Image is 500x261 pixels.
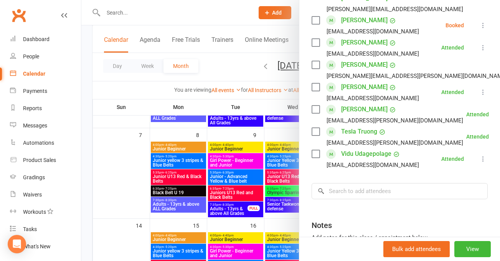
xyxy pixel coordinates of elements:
a: Vidu Udagepolage [341,148,391,160]
div: [EMAIL_ADDRESS][DOMAIN_NAME] [327,93,419,103]
div: Notes [312,220,332,231]
a: Tesla Truong [341,126,377,138]
a: People [10,48,81,65]
a: Dashboard [10,31,81,48]
div: [EMAIL_ADDRESS][DOMAIN_NAME] [327,49,419,59]
div: Payments [23,88,47,94]
a: Product Sales [10,152,81,169]
a: [PERSON_NAME] [341,14,388,26]
input: Search to add attendees [312,183,488,199]
button: Bulk add attendees [383,241,450,257]
div: Booked [446,23,464,28]
div: What's New [23,243,51,249]
div: [PERSON_NAME][EMAIL_ADDRESS][DOMAIN_NAME] [327,4,463,14]
a: [PERSON_NAME] [341,103,388,116]
a: [PERSON_NAME] [341,59,388,71]
div: Open Intercom Messenger [8,235,26,253]
button: View [454,241,491,257]
a: Tasks [10,221,81,238]
div: Waivers [23,192,42,198]
div: [EMAIL_ADDRESS][DOMAIN_NAME] [327,26,419,36]
div: Attended [441,89,464,95]
div: Attended [441,45,464,50]
a: [PERSON_NAME] [341,36,388,49]
div: Automations [23,140,54,146]
div: Gradings [23,174,45,180]
div: [EMAIL_ADDRESS][PERSON_NAME][DOMAIN_NAME] [327,116,463,126]
a: Clubworx [9,6,28,25]
div: Tasks [23,226,37,232]
div: Product Sales [23,157,56,163]
div: [EMAIL_ADDRESS][PERSON_NAME][DOMAIN_NAME] [327,138,463,148]
a: Payments [10,83,81,100]
div: Calendar [23,71,45,77]
div: Dashboard [23,36,50,42]
div: [EMAIL_ADDRESS][DOMAIN_NAME] [327,160,419,170]
div: Messages [23,122,47,129]
div: People [23,53,39,59]
a: Reports [10,100,81,117]
a: Calendar [10,65,81,83]
div: Add notes for this class / appointment below [312,233,488,242]
a: Messages [10,117,81,134]
div: Attended [441,156,464,162]
a: [PERSON_NAME] [341,81,388,93]
a: Gradings [10,169,81,186]
a: Workouts [10,203,81,221]
a: Waivers [10,186,81,203]
div: Attended [466,134,489,139]
a: What's New [10,238,81,255]
a: Automations [10,134,81,152]
div: Attended [466,112,489,117]
div: Reports [23,105,42,111]
div: Workouts [23,209,46,215]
